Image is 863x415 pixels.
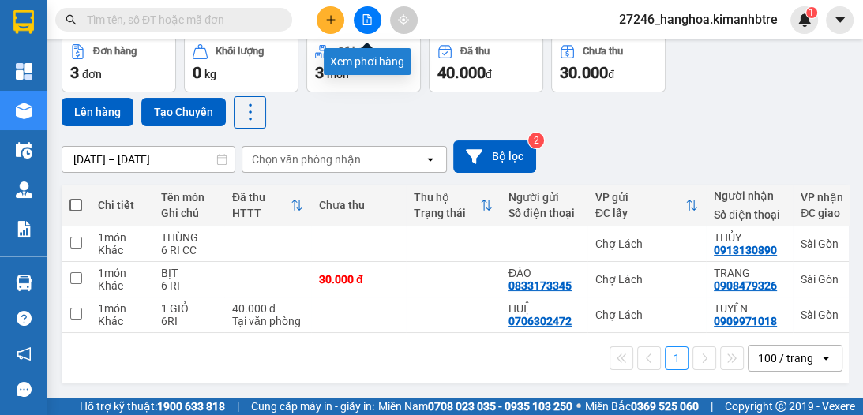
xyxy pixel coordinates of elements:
img: icon-new-feature [797,13,812,27]
span: 0 [193,63,201,82]
div: ĐÀO [508,267,580,279]
th: Toggle SortBy [406,185,501,226]
strong: 0369 525 060 [631,400,699,413]
div: 100 / trang [758,350,813,366]
span: notification [17,346,32,361]
div: Đơn hàng [93,46,137,57]
svg: open [424,153,437,166]
div: HUỆ [508,302,580,315]
button: Đã thu40.000đ [429,36,543,92]
span: question-circle [17,311,32,326]
span: Miền Nam [378,398,572,415]
strong: 1900 633 818 [157,400,225,413]
span: kg [204,68,216,80]
span: món [327,68,349,80]
div: Số điện thoại [508,207,580,219]
input: Select a date range. [62,147,235,172]
div: Chợ Lách [595,308,698,321]
div: VP gửi [595,191,685,204]
div: Chọn văn phòng nhận [252,151,361,167]
img: warehouse-icon [16,181,32,198]
div: 1 món [98,231,145,244]
div: 1 món [98,302,145,315]
span: aim [398,14,409,25]
div: Tên món [161,191,216,204]
div: 0833173345 [508,279,572,292]
div: Người nhận [714,189,785,202]
span: file-add [362,14,373,25]
div: Khác [98,315,145,327]
span: Miền Bắc [585,398,699,415]
sup: 2 [528,133,544,148]
span: 30.000 [560,63,608,82]
button: Đơn hàng3đơn [62,36,176,92]
span: 27246_hanghoa.kimanhbtre [606,9,790,29]
div: THÙNG [161,231,216,244]
span: 3 [315,63,324,82]
img: warehouse-icon [16,103,32,119]
div: Chưa thu [583,46,623,57]
div: Đã thu [232,191,291,204]
div: 1 món [98,267,145,279]
div: Chợ Lách [595,237,698,250]
div: 6RI [161,315,216,327]
span: đ [486,68,492,80]
span: caret-down [833,13,847,27]
span: search [66,14,77,25]
img: warehouse-icon [16,275,32,291]
span: 40.000 [437,63,486,82]
svg: open [820,352,832,365]
button: file-add [354,6,381,34]
button: aim [390,6,418,34]
div: 0909971018 [714,315,777,327]
button: Lên hàng [62,98,133,126]
th: Toggle SortBy [224,185,311,226]
div: Xem phơi hàng [324,48,411,75]
img: logo-vxr [13,10,34,34]
div: Chưa thu [319,199,398,211]
div: 6 RI CC [161,244,216,256]
div: 0913130890 [714,244,777,256]
img: warehouse-icon [16,142,32,159]
button: Khối lượng0kg [184,36,298,92]
div: 30.000 đ [319,273,398,286]
button: plus [317,6,344,34]
div: Người gửi [508,191,580,204]
button: caret-down [826,6,854,34]
div: Đã thu [460,46,490,57]
button: 1 [665,346,689,370]
div: 1 GIỎ [161,302,216,315]
div: 0706302472 [508,315,572,327]
th: Toggle SortBy [587,185,706,226]
div: Khác [98,244,145,256]
div: Trạng thái [414,207,480,219]
sup: 1 [806,7,817,18]
span: Hỗ trợ kỹ thuật: [80,398,225,415]
img: solution-icon [16,221,32,237]
span: plus [325,14,336,25]
div: Chi tiết [98,199,145,211]
button: Số lượng3món [306,36,421,92]
span: đơn [82,68,102,80]
span: message [17,382,32,397]
div: TUYỀN [714,302,785,315]
div: 6 RI [161,279,216,292]
span: | [711,398,713,415]
div: ĐC lấy [595,207,685,219]
span: 1 [809,7,814,18]
span: 3 [70,63,79,82]
span: | [237,398,239,415]
strong: 0708 023 035 - 0935 103 250 [428,400,572,413]
div: Chợ Lách [595,273,698,286]
span: ⚪️ [576,403,581,409]
span: đ [608,68,614,80]
input: Tìm tên, số ĐT hoặc mã đơn [87,11,273,28]
span: copyright [775,401,786,412]
div: Số điện thoại [714,208,785,221]
button: Tạo Chuyến [141,98,226,126]
div: Ghi chú [161,207,216,219]
div: Khối lượng [216,46,264,57]
div: TRANG [714,267,785,279]
button: Bộ lọc [453,140,536,173]
div: 0908479326 [714,279,777,292]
